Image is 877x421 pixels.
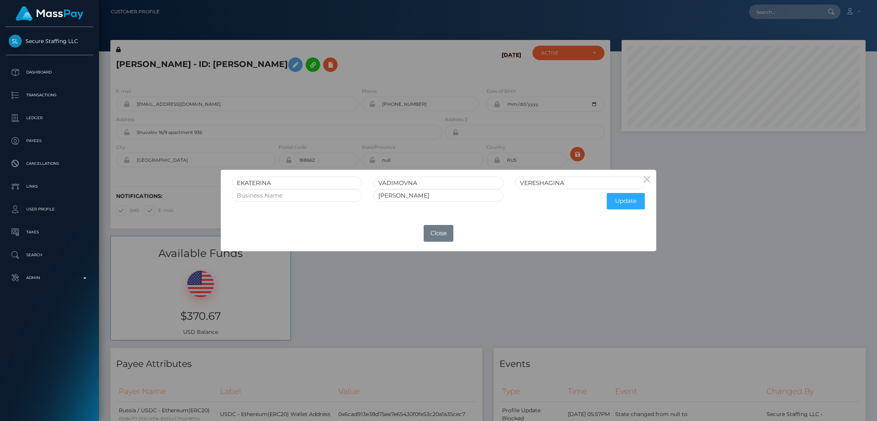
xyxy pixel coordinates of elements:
input: Internal User Id [373,189,504,202]
p: Payees [9,135,90,147]
input: Business Name [232,189,362,202]
span: Secure Staffing LLC [6,38,93,45]
input: First Name [232,177,362,189]
button: Close [424,225,453,242]
input: Last Name [515,177,645,189]
p: Taxes [9,226,90,238]
img: MassPay Logo [16,6,83,21]
p: Cancellations [9,158,90,169]
p: Ledger [9,112,90,124]
button: Update [607,193,645,209]
p: Admin [9,272,90,284]
p: Links [9,181,90,192]
p: User Profile [9,204,90,215]
p: Search [9,249,90,261]
p: Transactions [9,89,90,101]
img: Secure Staffing LLC [9,35,22,48]
button: Close this dialog [638,170,656,188]
p: Dashboard [9,67,90,78]
input: Middle Name [373,177,504,189]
